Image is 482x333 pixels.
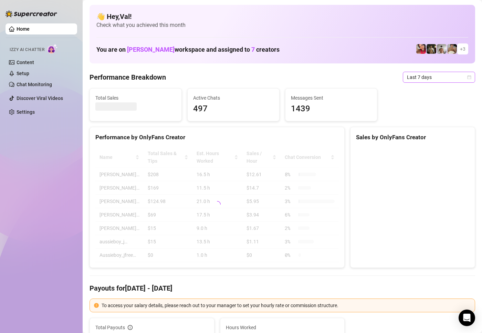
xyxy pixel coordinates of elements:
span: loading [213,201,221,208]
a: Discover Viral Videos [17,95,63,101]
img: logo-BBDzfeDw.svg [6,10,57,17]
div: Performance by OnlyFans Creator [95,133,339,142]
div: Sales by OnlyFans Creator [356,133,469,142]
div: To access your salary details, please reach out to your manager to set your hourly rate or commis... [102,302,471,309]
span: [PERSON_NAME] [127,46,175,53]
h4: Payouts for [DATE] - [DATE] [90,283,475,293]
a: Home [17,26,30,32]
img: AI Chatter [47,44,58,54]
a: Settings [17,109,35,115]
h4: 👋 Hey, Val ! [96,12,468,21]
span: Total Payouts [95,324,125,331]
img: Vanessa [416,44,426,54]
a: Chat Monitoring [17,82,52,87]
img: Aussieboy_jfree [447,44,457,54]
span: Last 7 days [407,72,471,82]
span: Izzy AI Chatter [10,47,44,53]
span: Hours Worked [226,324,339,331]
span: Check what you achieved this month [96,21,468,29]
a: Content [17,60,34,65]
h4: Performance Breakdown [90,72,166,82]
span: 7 [251,46,255,53]
span: + 3 [460,45,465,53]
span: 1439 [291,102,371,115]
span: calendar [467,75,471,79]
span: 497 [193,102,274,115]
span: Active Chats [193,94,274,102]
span: Messages Sent [291,94,371,102]
span: Total Sales [95,94,176,102]
img: Tony [427,44,436,54]
div: Open Intercom Messenger [459,310,475,326]
span: info-circle [128,325,133,330]
h1: You are on workspace and assigned to creators [96,46,280,53]
span: exclamation-circle [94,303,99,308]
a: Setup [17,71,29,76]
img: aussieboy_j [437,44,447,54]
